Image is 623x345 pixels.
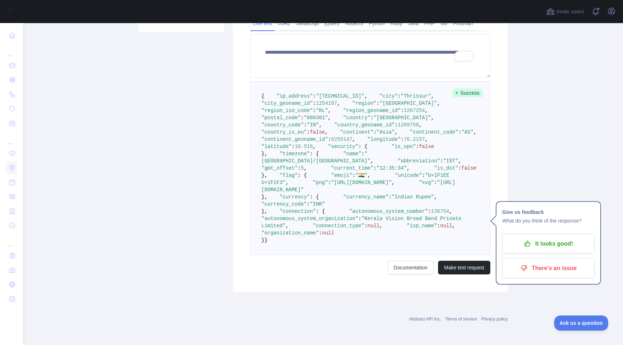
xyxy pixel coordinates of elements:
span: : [458,129,461,135]
span: , [313,144,316,149]
span: , [337,100,340,106]
span: "INR" [310,201,325,207]
span: , [431,93,434,99]
span: "Indian Rupee" [392,194,434,200]
span: "flag" [279,172,297,178]
span: "680301" [304,115,328,121]
span: "latitude" [261,144,292,149]
span: , [473,129,476,135]
span: "Kerala Vision Broad Band Private Limited" [261,216,464,229]
span: : [374,165,376,171]
span: : [370,115,373,121]
span: : [313,100,316,106]
span: , [392,180,394,185]
span: "region" [352,100,376,106]
span: "[GEOGRAPHIC_DATA]" [380,100,437,106]
span: : [313,108,316,113]
span: "png" [313,180,328,185]
span: "autonomous_system_number" [349,209,428,214]
span: "country_geoname_id" [334,122,395,128]
a: NodeJS [342,18,366,29]
span: "currency_name" [343,194,389,200]
span: 76.2157 [404,136,425,142]
span: "country_code" [261,122,304,128]
span: , [395,129,398,135]
span: : [328,180,331,185]
span: "ip_address" [277,93,313,99]
span: , [370,158,373,164]
span: "12:35:34" [376,165,407,171]
span: "isp_name" [407,223,437,229]
span: "[TECHNICAL_ID]" [316,93,364,99]
textarea: To enrich screen reader interactions, please activate Accessibility in Grammarly extension settings [250,34,490,78]
a: Postman [450,18,476,29]
span: "gmt_offset" [261,165,298,171]
span: , [328,108,331,113]
span: "[GEOGRAPHIC_DATA]" [374,115,431,121]
span: 10.516 [295,144,313,149]
h1: Give us feedback [502,208,595,216]
span: "is_vpn" [392,144,416,149]
span: , [458,158,461,164]
a: Abstract API Inc. [409,317,441,322]
a: cURL [275,18,293,29]
span: , [431,115,434,121]
span: "emoji" [331,172,352,178]
span: , [380,223,383,229]
span: : [328,136,331,142]
span: "country_is_eu" [261,129,307,135]
span: , [325,129,328,135]
span: : { [358,144,367,149]
span: "continent" [340,129,373,135]
span: , [367,172,370,178]
span: : [364,223,367,229]
a: Java [405,18,422,29]
span: , [437,100,440,106]
span: : [352,172,355,178]
span: "Asia" [376,129,394,135]
span: "city_geoname_id" [261,100,313,106]
span: , [319,122,322,128]
button: Make test request [438,261,490,274]
span: : { [316,209,325,214]
span: "organization_name" [261,230,319,236]
span: "🇮🇳" [355,172,368,178]
span: : [398,93,401,99]
span: , [407,165,410,171]
span: Invite users [556,8,584,16]
span: "name" [343,151,361,157]
span: : [437,223,440,229]
span: : [301,115,304,121]
a: Documentation [388,261,434,274]
span: : [304,122,307,128]
span: }, [261,209,268,214]
p: What do you think of the response? [502,216,595,225]
span: "security" [328,144,358,149]
span: : [374,129,376,135]
span: : [307,129,310,135]
span: , [328,115,331,121]
span: , [364,93,367,99]
span: : [440,158,443,164]
span: } [261,237,264,243]
span: : [313,93,316,99]
span: : [376,100,379,106]
span: 1269750 [398,122,419,128]
span: { [261,93,264,99]
span: : [422,172,425,178]
a: Live test [250,18,275,29]
a: Terms of service [445,317,477,322]
span: : [395,122,398,128]
span: : [401,108,404,113]
span: : { [310,194,319,200]
span: , [425,136,428,142]
span: 1254187 [316,100,337,106]
span: "region_geoname_id" [343,108,401,113]
span: "currency_code" [261,201,307,207]
span: "AS" [461,129,474,135]
span: "is_dst" [434,165,458,171]
span: "region_iso_code" [261,108,313,113]
span: "abbreviation" [398,158,440,164]
div: ... [6,131,17,145]
span: "Thrissur" [401,93,431,99]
